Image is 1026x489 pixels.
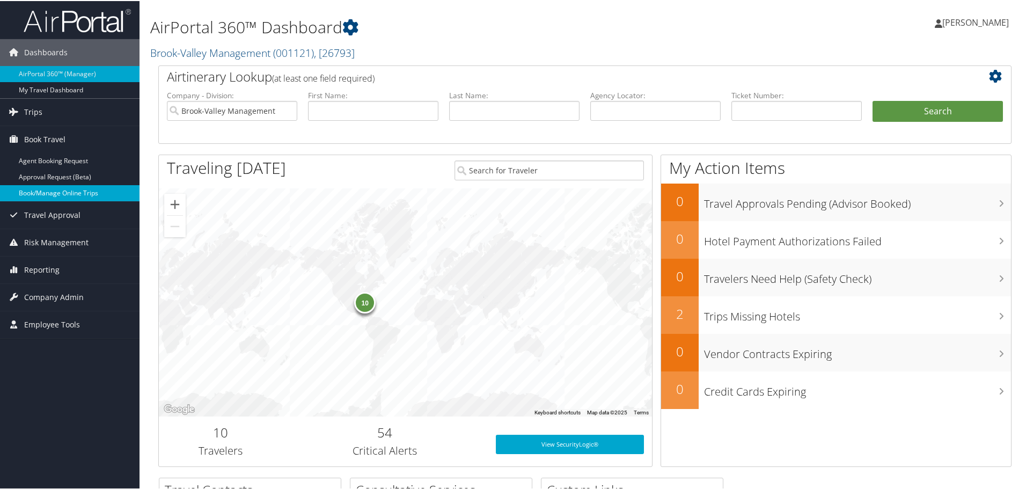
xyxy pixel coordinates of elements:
[873,100,1003,121] button: Search
[704,303,1011,323] h3: Trips Missing Hotels
[704,190,1011,210] h3: Travel Approvals Pending (Advisor Booked)
[942,16,1009,27] span: [PERSON_NAME]
[634,408,649,414] a: Terms
[704,228,1011,248] h3: Hotel Payment Authorizations Failed
[534,408,581,415] button: Keyboard shortcuts
[354,290,376,312] div: 10
[290,442,480,457] h3: Critical Alerts
[167,422,274,441] h2: 10
[455,159,644,179] input: Search for Traveler
[661,229,699,247] h2: 0
[167,89,297,100] label: Company - Division:
[661,333,1011,370] a: 0Vendor Contracts Expiring
[661,191,699,209] h2: 0
[167,442,274,457] h3: Travelers
[24,256,60,282] span: Reporting
[704,378,1011,398] h3: Credit Cards Expiring
[661,295,1011,333] a: 2Trips Missing Hotels
[272,71,375,83] span: (at least one field required)
[496,434,644,453] a: View SecurityLogic®
[661,304,699,322] h2: 2
[661,258,1011,295] a: 0Travelers Need Help (Safety Check)
[704,340,1011,361] h3: Vendor Contracts Expiring
[150,15,730,38] h1: AirPortal 360™ Dashboard
[935,5,1020,38] a: [PERSON_NAME]
[167,156,286,178] h1: Traveling [DATE]
[164,215,186,236] button: Zoom out
[273,45,314,59] span: ( 001121 )
[587,408,627,414] span: Map data ©2025
[661,379,699,397] h2: 0
[24,201,80,228] span: Travel Approval
[590,89,721,100] label: Agency Locator:
[24,283,84,310] span: Company Admin
[661,341,699,360] h2: 0
[731,89,862,100] label: Ticket Number:
[24,228,89,255] span: Risk Management
[24,98,42,125] span: Trips
[661,370,1011,408] a: 0Credit Cards Expiring
[661,220,1011,258] a: 0Hotel Payment Authorizations Failed
[661,156,1011,178] h1: My Action Items
[661,183,1011,220] a: 0Travel Approvals Pending (Advisor Booked)
[314,45,355,59] span: , [ 26793 ]
[24,310,80,337] span: Employee Tools
[449,89,580,100] label: Last Name:
[661,266,699,284] h2: 0
[308,89,438,100] label: First Name:
[150,45,355,59] a: Brook-Valley Management
[164,193,186,214] button: Zoom in
[290,422,480,441] h2: 54
[704,265,1011,286] h3: Travelers Need Help (Safety Check)
[24,125,65,152] span: Book Travel
[167,67,932,85] h2: Airtinerary Lookup
[24,7,131,32] img: airportal-logo.png
[24,38,68,65] span: Dashboards
[162,402,197,415] img: Google
[162,402,197,415] a: Open this area in Google Maps (opens a new window)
